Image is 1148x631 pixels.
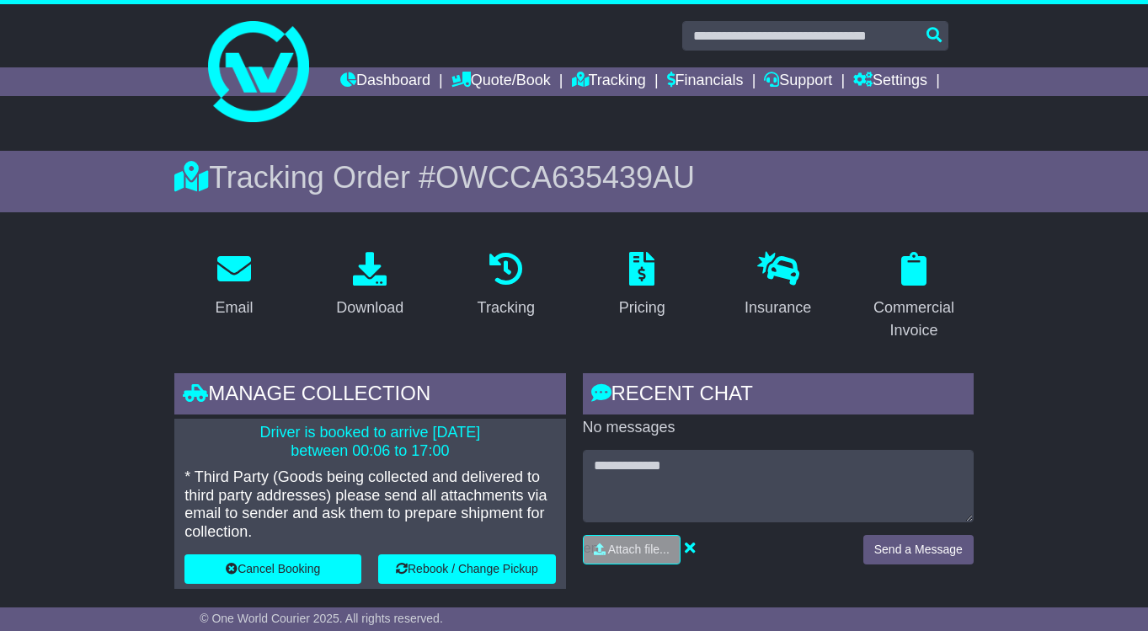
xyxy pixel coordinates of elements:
[215,297,253,319] div: Email
[451,67,551,96] a: Quote/Book
[572,67,646,96] a: Tracking
[583,419,974,437] p: No messages
[764,67,832,96] a: Support
[734,246,822,325] a: Insurance
[184,424,555,460] p: Driver is booked to arrive [DATE] between 00:06 to 17:00
[863,535,974,564] button: Send a Message
[478,297,535,319] div: Tracking
[204,246,264,325] a: Email
[336,297,403,319] div: Download
[340,67,430,96] a: Dashboard
[854,246,973,348] a: Commercial Invoice
[325,246,414,325] a: Download
[619,297,665,319] div: Pricing
[608,246,676,325] a: Pricing
[435,160,695,195] span: OWCCA635439AU
[467,246,546,325] a: Tracking
[200,612,443,625] span: © One World Courier 2025. All rights reserved.
[865,297,962,342] div: Commercial Invoice
[583,373,974,419] div: RECENT CHAT
[184,468,555,541] p: * Third Party (Goods being collected and delivered to third party addresses) please send all atta...
[667,67,744,96] a: Financials
[174,159,974,195] div: Tracking Order #
[853,67,927,96] a: Settings
[174,373,565,419] div: Manage collection
[378,554,555,584] button: Rebook / Change Pickup
[184,554,361,584] button: Cancel Booking
[745,297,811,319] div: Insurance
